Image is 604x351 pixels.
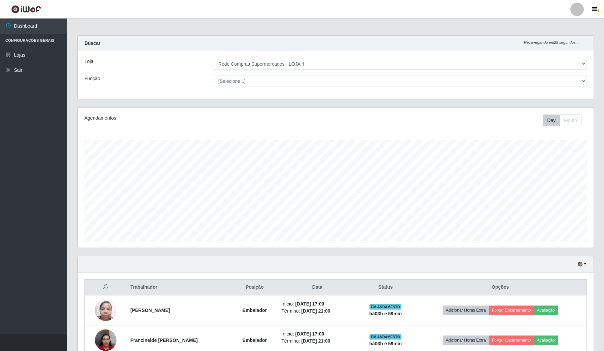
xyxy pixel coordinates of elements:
[443,336,489,345] button: Adicionar Horas Extra
[281,300,353,308] li: Início:
[369,334,401,340] span: EM ANDAMENTO
[443,306,489,315] button: Adicionar Horas Extra
[295,301,324,307] time: [DATE] 17:00
[243,338,267,343] strong: Embalador
[524,40,579,44] i: Recarregando em 29 segundos...
[84,40,100,46] strong: Buscar
[277,280,357,295] th: Data
[11,5,41,13] img: CoreUI Logo
[281,338,353,345] li: Término:
[95,296,116,324] img: 1678404349838.jpeg
[489,336,534,345] button: Forçar Encerramento
[84,115,288,122] div: Agendamentos
[84,75,100,82] label: Função
[131,338,198,343] strong: Francineide [PERSON_NAME]
[543,115,560,126] button: Day
[281,308,353,315] li: Término:
[369,304,401,310] span: EM ANDAMENTO
[301,308,330,314] time: [DATE] 21:00
[534,336,558,345] button: Avaliação
[131,308,170,313] strong: [PERSON_NAME]
[543,115,581,126] div: First group
[84,58,93,65] label: Loja
[534,306,558,315] button: Avaliação
[295,331,324,337] time: [DATE] 17:00
[357,280,414,295] th: Status
[243,308,267,313] strong: Embalador
[489,306,534,315] button: Forçar Encerramento
[232,280,277,295] th: Posição
[369,311,402,316] strong: há 03 h e 59 min
[543,115,587,126] div: Toolbar with button groups
[281,330,353,338] li: Início:
[560,115,581,126] button: Month
[414,280,587,295] th: Opções
[301,338,330,344] time: [DATE] 21:00
[127,280,232,295] th: Trabalhador
[369,341,402,346] strong: há 03 h e 59 min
